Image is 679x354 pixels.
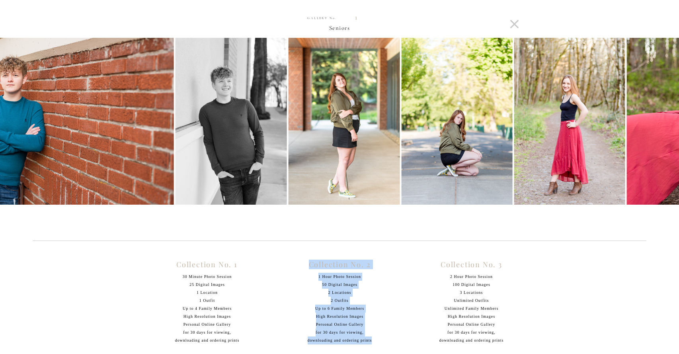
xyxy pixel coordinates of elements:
h2: Collection No. 1 [171,260,243,277]
a: GALLERY No. [307,17,365,23]
h2: 1 [351,14,361,23]
p: 30 Minute Photo Session 25 Digital Images 1 Location 1 Outfit Up to 4 Family Members High Resolut... [171,273,243,353]
p: 2 Hour Photo Session 100 Digital Images 3 Locations Unlimited Outfits Unlimited Family Members Hi... [434,273,509,352]
h2: Collection No. 2 [295,260,384,277]
p: Seniors [290,22,389,36]
h2: Collection No. 3 [434,260,509,277]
